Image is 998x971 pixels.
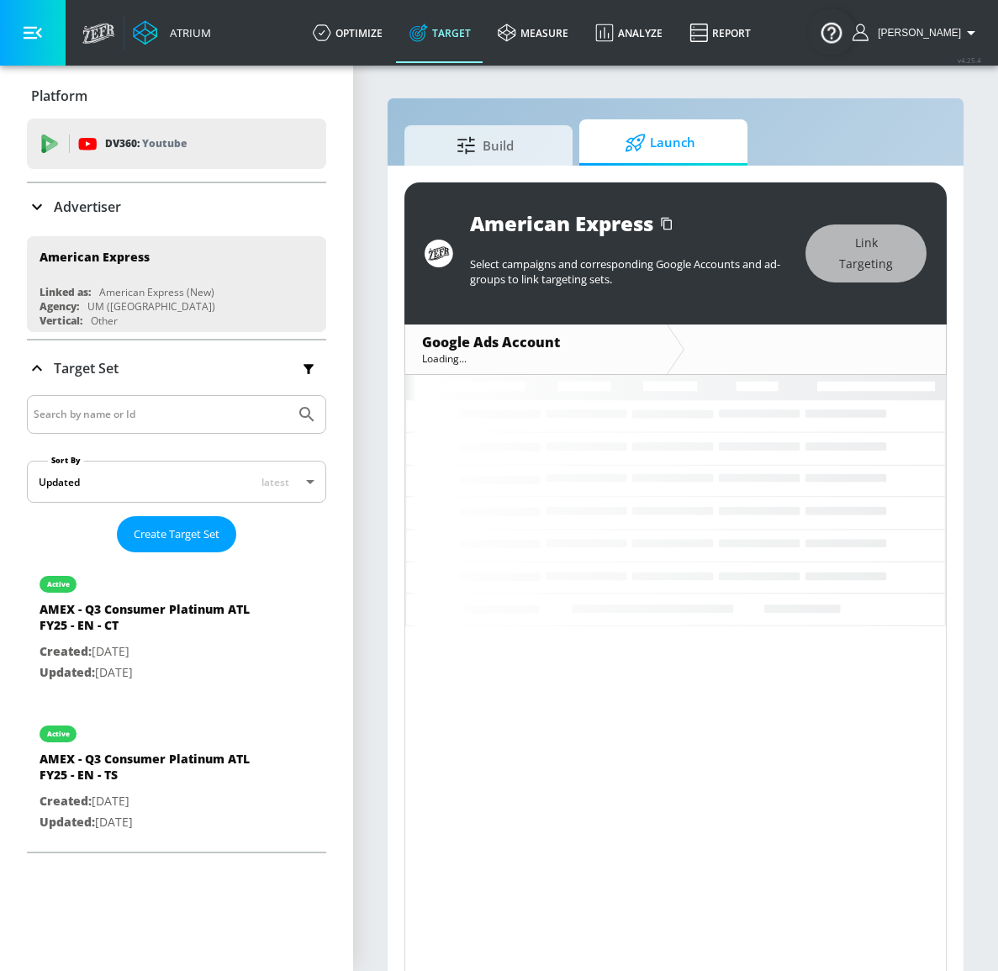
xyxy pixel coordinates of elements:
[27,236,326,332] div: American ExpressLinked as:American Express (New)Agency:UM ([GEOGRAPHIC_DATA])Vertical:Other
[27,395,326,852] div: Target Set
[142,135,187,152] p: Youtube
[54,198,121,216] p: Advertiser
[484,3,582,63] a: measure
[105,135,187,153] p: DV360:
[27,552,326,852] nav: list of Target Set
[40,601,275,641] div: AMEX - Q3 Consumer Platinum ATL FY25 - EN - CT
[958,55,981,65] span: v 4.25.4
[27,709,326,845] div: activeAMEX - Q3 Consumer Platinum ATL FY25 - EN - TSCreated:[DATE]Updated:[DATE]
[47,580,70,588] div: active
[27,119,326,169] div: DV360: Youtube
[40,662,275,683] p: [DATE]
[47,730,70,738] div: active
[596,123,724,163] span: Launch
[27,559,326,695] div: activeAMEX - Q3 Consumer Platinum ATL FY25 - EN - CTCreated:[DATE]Updated:[DATE]
[40,793,92,809] span: Created:
[40,643,92,659] span: Created:
[40,812,275,833] p: [DATE]
[405,325,667,374] div: Google Ads AccountLoading...
[27,72,326,119] div: Platform
[39,475,80,489] div: Updated
[299,3,396,63] a: optimize
[470,256,789,287] p: Select campaigns and corresponding Google Accounts and ad-groups to link targeting sets.
[421,125,549,166] span: Build
[808,8,855,55] button: Open Resource Center
[134,525,219,544] span: Create Target Set
[40,814,95,830] span: Updated:
[163,25,211,40] div: Atrium
[40,664,95,680] span: Updated:
[27,183,326,230] div: Advertiser
[40,641,275,662] p: [DATE]
[87,299,215,314] div: UM ([GEOGRAPHIC_DATA])
[582,3,676,63] a: Analyze
[853,23,981,43] button: [PERSON_NAME]
[48,455,84,466] label: Sort By
[99,285,214,299] div: American Express (New)
[40,249,150,265] div: American Express
[470,209,653,237] div: American Express
[40,791,275,812] p: [DATE]
[54,359,119,377] p: Target Set
[422,333,650,351] div: Google Ads Account
[91,314,118,328] div: Other
[422,351,650,366] div: Loading...
[676,3,764,63] a: Report
[871,27,961,39] span: login as: justin.nim@zefr.com
[40,285,91,299] div: Linked as:
[40,314,82,328] div: Vertical:
[40,751,275,791] div: AMEX - Q3 Consumer Platinum ATL FY25 - EN - TS
[34,404,288,425] input: Search by name or Id
[133,20,211,45] a: Atrium
[396,3,484,63] a: Target
[261,475,289,489] span: latest
[40,299,79,314] div: Agency:
[117,516,236,552] button: Create Target Set
[27,340,326,396] div: Target Set
[31,87,87,105] p: Platform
